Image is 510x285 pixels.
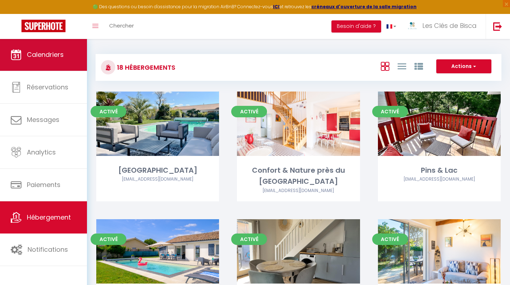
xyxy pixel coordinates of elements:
[402,14,486,39] a: ... Les Clés de Bisca
[372,234,408,245] span: Activé
[6,3,27,24] button: Ouvrir le widget de chat LiveChat
[493,22,502,31] img: logout
[237,187,360,194] div: Airbnb
[381,60,389,72] a: Vue en Box
[231,234,267,245] span: Activé
[378,165,501,176] div: Pins & Lac
[27,83,68,92] span: Réservations
[378,176,501,183] div: Airbnb
[414,60,423,72] a: Vue par Groupe
[27,180,60,189] span: Paiements
[231,106,267,117] span: Activé
[27,115,59,124] span: Messages
[27,148,56,157] span: Analytics
[422,21,477,30] span: Les Clés de Bisca
[28,245,68,254] span: Notifications
[273,4,280,10] a: ICI
[407,20,418,31] img: ...
[91,234,126,245] span: Activé
[91,106,126,117] span: Activé
[21,20,65,32] img: Super Booking
[480,253,505,280] iframe: Chat
[104,14,139,39] a: Chercher
[27,50,64,59] span: Calendriers
[436,59,491,74] button: Actions
[27,213,71,222] span: Hébergement
[372,106,408,117] span: Activé
[115,59,175,75] h3: 18 Hébergements
[398,60,406,72] a: Vue en Liste
[311,4,417,10] a: créneaux d'ouverture de la salle migration
[96,165,219,176] div: [GEOGRAPHIC_DATA]
[96,176,219,183] div: Airbnb
[331,20,381,33] button: Besoin d'aide ?
[109,22,134,29] span: Chercher
[237,165,360,187] div: Confort & Nature près du [GEOGRAPHIC_DATA]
